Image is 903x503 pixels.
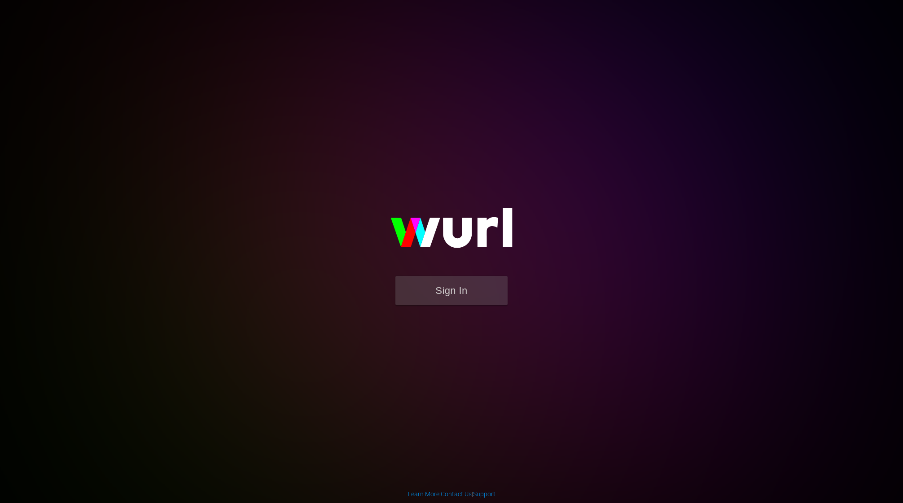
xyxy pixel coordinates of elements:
img: wurl-logo-on-black-223613ac3d8ba8fe6dc639794a292ebdb59501304c7dfd60c99c58986ef67473.svg [362,189,541,276]
a: Contact Us [441,490,472,498]
button: Sign In [395,276,508,305]
div: | | [408,490,495,499]
a: Learn More [408,490,439,498]
a: Support [473,490,495,498]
